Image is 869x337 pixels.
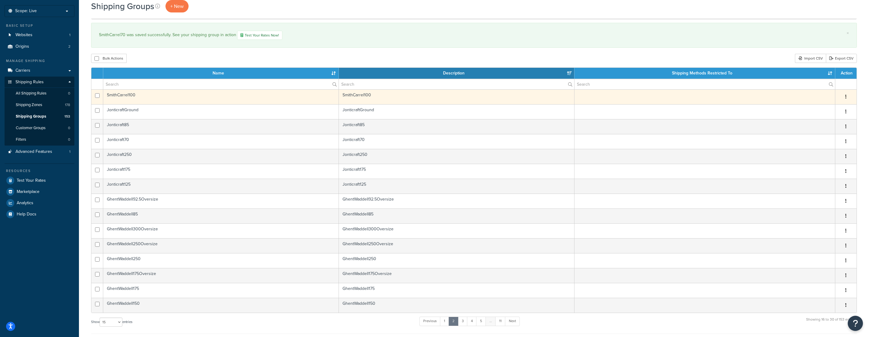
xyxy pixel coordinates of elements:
span: Carriers [15,68,30,73]
input: Search [574,79,835,89]
td: GhentWaddell150 [103,298,339,313]
td: Jonticraft85 [103,119,339,134]
td: GhentWaddell175 [339,283,574,298]
a: 3 [458,317,468,326]
td: GhentWaddell92.5Oversize [103,194,339,208]
li: Origins [5,41,74,52]
span: Shipping Zones [16,102,42,108]
td: GhentWaddell250Oversize [103,238,339,253]
td: GhentWaddell300Oversize [103,223,339,238]
button: Open Resource Center [848,316,863,331]
span: Help Docs [17,212,36,217]
span: Customer Groups [16,126,46,131]
th: Action [835,68,857,79]
span: Websites [15,33,32,38]
a: Export CSV [826,54,857,63]
td: Jonticraft175 [339,164,574,179]
a: … [486,317,496,326]
a: Shipping Rules [5,77,74,88]
a: Shipping Groups 153 [5,111,74,122]
td: GhentWaddell175Oversize [103,268,339,283]
td: Jonticraft125 [339,179,574,194]
span: 178 [65,102,70,108]
a: 4 [467,317,477,326]
a: 5 [476,317,486,326]
div: Import CSV [795,54,826,63]
td: Jonticraft175 [103,164,339,179]
a: Advanced Features 1 [5,146,74,157]
td: GhentWaddell175 [103,283,339,298]
a: Previous [419,317,441,326]
span: Analytics [17,201,33,206]
span: All Shipping Rules [16,91,46,96]
li: Shipping Zones [5,99,74,111]
td: GhentWaddell150 [339,298,574,313]
input: Search [103,79,339,89]
span: Advanced Features [15,149,52,154]
span: Scope: Live [15,9,37,14]
td: GhentWaddell250Oversize [339,238,574,253]
a: Test Your Rates [5,175,74,186]
a: Customer Groups 0 [5,122,74,134]
label: Show entries [91,318,132,327]
h1: Shipping Groups [91,0,154,12]
td: JonticraftGround [339,104,574,119]
td: GhentWaddell85 [339,208,574,223]
input: Search [339,79,574,89]
td: Jonticraft85 [339,119,574,134]
span: Marketplace [17,189,39,194]
span: + New [170,3,184,10]
td: SmithCarrel100 [103,89,339,104]
a: 2 [448,317,458,326]
li: Advanced Features [5,146,74,157]
a: × [847,31,849,36]
span: 153 [64,114,70,119]
td: Jonticraft250 [339,149,574,164]
div: Resources [5,168,74,174]
td: GhentWaddell85 [103,208,339,223]
div: Manage Shipping [5,58,74,64]
a: Next [505,317,520,326]
a: Origins 2 [5,41,74,52]
div: SmithCarrel70 was saved successfully. See your shipping group in action [99,31,849,40]
div: Showing 16 to 30 of 153 entries [806,316,857,329]
span: 2 [68,44,70,49]
span: Shipping Rules [15,80,44,85]
a: Help Docs [5,209,74,220]
li: All Shipping Rules [5,88,74,99]
td: GhentWaddell300Oversize [339,223,574,238]
th: Shipping Methods Restricted To: activate to sort column ascending [574,68,835,79]
th: Description: activate to sort column ascending [339,68,574,79]
span: 1 [69,33,70,38]
td: GhentWaddell250 [103,253,339,268]
a: 11 [495,317,506,326]
li: Analytics [5,198,74,208]
td: JonticraftGround [103,104,339,119]
td: Jonticraft70 [103,134,339,149]
span: 0 [68,91,70,96]
span: 0 [68,137,70,142]
li: Shipping Groups [5,111,74,122]
a: 1 [440,317,449,326]
td: GhentWaddell175Oversize [339,268,574,283]
span: Filters [16,137,26,142]
a: Websites 1 [5,29,74,41]
span: Origins [15,44,29,49]
td: Jonticraft250 [103,149,339,164]
li: Filters [5,134,74,145]
td: SmithCarrel100 [339,89,574,104]
a: All Shipping Rules 0 [5,88,74,99]
li: Customer Groups [5,122,74,134]
li: Websites [5,29,74,41]
a: Marketplace [5,186,74,197]
td: Jonticraft125 [103,179,339,194]
a: Carriers [5,65,74,76]
button: Bulk Actions [91,54,127,63]
th: Name: activate to sort column ascending [103,68,339,79]
td: GhentWaddell250 [339,253,574,268]
td: Jonticraft70 [339,134,574,149]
